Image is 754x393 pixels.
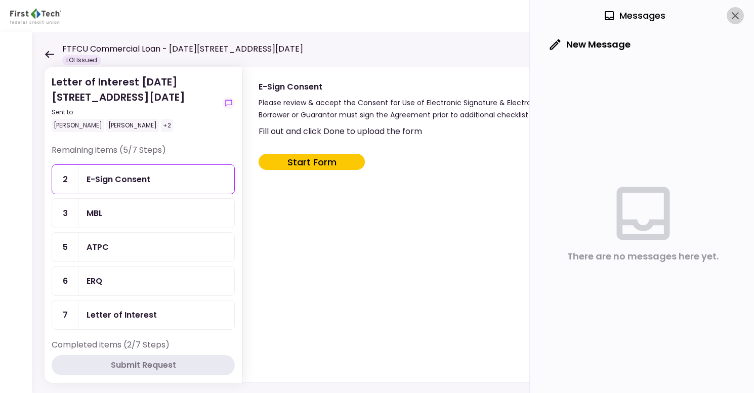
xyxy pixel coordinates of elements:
div: Letter of Interest [87,309,157,321]
div: E-Sign ConsentPlease review & accept the Consent for Use of Electronic Signature & Electronic Dis... [242,67,734,383]
a: 2E-Sign Consent [52,164,235,194]
div: 2 [52,165,78,194]
a: 7Letter of Interest [52,300,235,330]
button: show-messages [223,97,235,109]
div: Please review & accept the Consent for Use of Electronic Signature & Electronic Disclosures Agree... [259,97,653,121]
img: Partner icon [10,9,61,24]
div: MBL [87,207,103,220]
div: +2 [161,119,173,132]
div: Messages [603,8,665,23]
div: 6 [52,267,78,295]
div: [PERSON_NAME] [52,119,104,132]
div: Remaining items (5/7 Steps) [52,144,235,164]
div: Completed items (2/7 Steps) [52,339,235,359]
div: Sent to: [52,108,219,117]
div: Letter of Interest [DATE][STREET_ADDRESS][DATE] [52,74,219,132]
div: E-Sign Consent [259,80,653,93]
div: ATPC [87,241,109,253]
button: close [727,7,744,24]
button: Submit Request [52,355,235,375]
h1: FTFCU Commercial Loan - [DATE][STREET_ADDRESS][DATE] [62,43,303,55]
div: 7 [52,300,78,329]
a: 5ATPC [52,232,235,262]
a: 3MBL [52,198,235,228]
button: New Message [542,31,639,58]
div: Submit Request [111,359,176,371]
div: [PERSON_NAME] [106,119,159,132]
div: E-Sign Consent [87,173,150,186]
button: Start Form [259,154,365,170]
div: Fill out and click Done to upload the form [259,125,715,138]
div: ERQ [87,275,102,287]
div: 3 [52,199,78,228]
a: 6ERQ [52,266,235,296]
div: There are no messages here yet. [567,249,719,264]
div: LOI Issued [62,55,101,65]
div: 5 [52,233,78,261]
